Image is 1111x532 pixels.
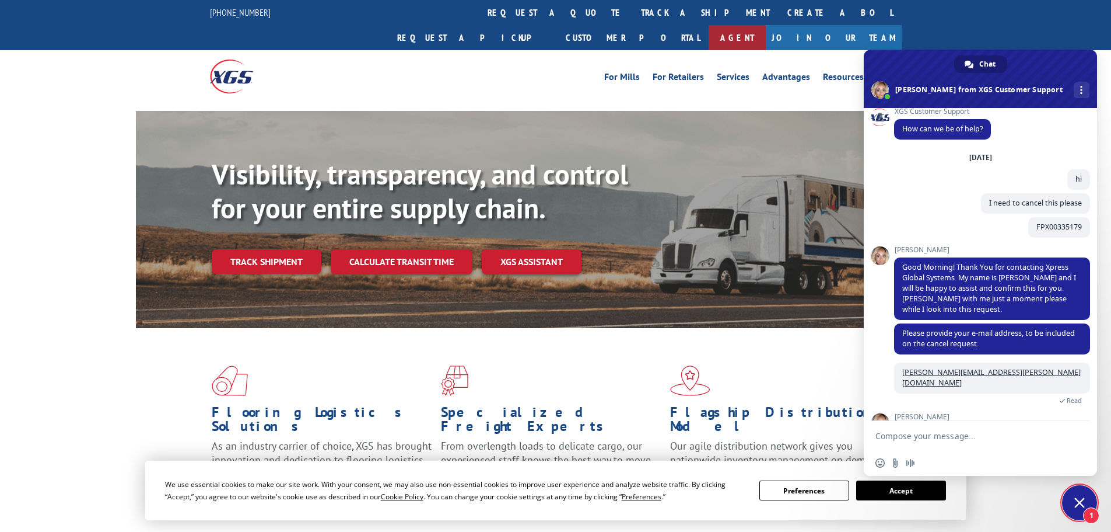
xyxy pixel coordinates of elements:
a: Resources [823,72,864,85]
a: Advantages [762,72,810,85]
span: Cookie Policy [381,492,423,502]
span: Good Morning! Thank You for contacting Xpress Global Systems. My name is [PERSON_NAME] and I will... [902,262,1076,314]
h1: Flagship Distribution Model [670,405,891,439]
h1: Specialized Freight Experts [441,405,661,439]
a: Track shipment [212,249,321,274]
div: Close chat [1062,485,1097,520]
span: Our agile distribution network gives you nationwide inventory management on demand. [670,439,885,467]
span: How can we be of help? [902,124,983,134]
span: FPX00335179 [1036,222,1082,232]
span: Preferences [622,492,661,502]
div: Cookie Consent Prompt [145,461,966,520]
div: We use essential cookies to make our site work. With your consent, we may also use non-essential ... [165,478,745,503]
img: xgs-icon-focused-on-flooring-red [441,366,468,396]
div: More channels [1074,82,1089,98]
a: XGS ASSISTANT [482,249,581,274]
img: xgs-icon-flagship-distribution-model-red [670,366,710,396]
a: For Mills [604,72,640,85]
b: Visibility, transparency, and control for your entire supply chain. [212,156,628,226]
span: As an industry carrier of choice, XGS has brought innovation and dedication to flooring logistics... [212,439,432,481]
span: I need to cancel this please [989,198,1082,208]
span: 1 [1083,507,1099,524]
textarea: Compose your message... [875,431,1060,441]
div: Chat [954,55,1007,73]
a: [PHONE_NUMBER] [210,6,271,18]
button: Accept [856,481,946,500]
a: [PERSON_NAME][EMAIL_ADDRESS][PERSON_NAME][DOMAIN_NAME] [902,367,1081,388]
span: hi [1075,174,1082,184]
span: Chat [979,55,996,73]
a: Join Our Team [766,25,902,50]
span: [PERSON_NAME] [894,246,1090,254]
span: Insert an emoji [875,458,885,468]
span: Read [1067,397,1082,405]
span: Please provide your e-mail address, to be included on the cancel request. [902,328,1075,349]
a: For Retailers [653,72,704,85]
a: Request a pickup [388,25,557,50]
button: Preferences [759,481,849,500]
span: Audio message [906,458,915,468]
p: From overlength loads to delicate cargo, our experienced staff knows the best way to move your fr... [441,439,661,491]
span: XGS Customer Support [894,107,991,116]
span: [PERSON_NAME] [894,413,1090,421]
a: Agent [709,25,766,50]
img: xgs-icon-total-supply-chain-intelligence-red [212,366,248,396]
h1: Flooring Logistics Solutions [212,405,432,439]
a: Customer Portal [557,25,709,50]
div: [DATE] [969,154,992,161]
a: Calculate transit time [331,249,472,274]
a: Services [717,72,749,85]
span: Send a file [891,458,900,468]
